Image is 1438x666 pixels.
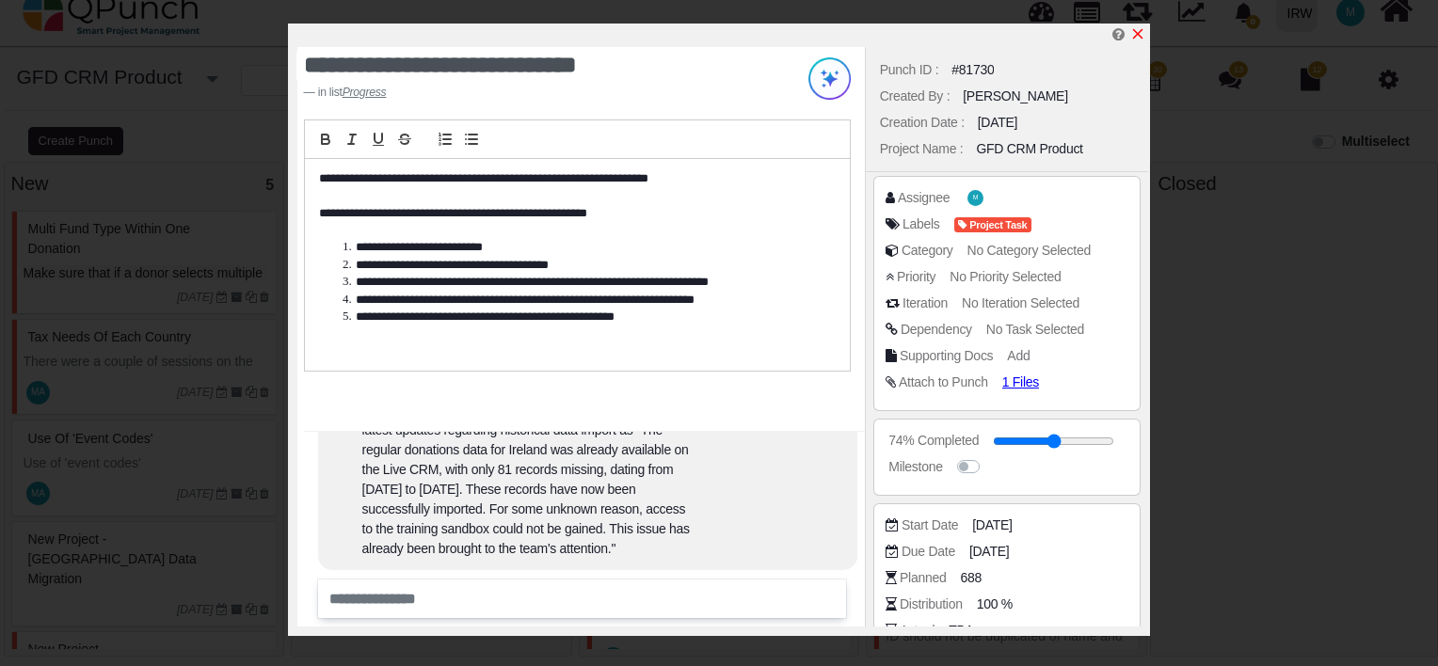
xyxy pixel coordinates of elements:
span: TBA [949,621,973,641]
span: No Iteration Selected [962,295,1079,310]
div: Assignee [898,188,950,208]
div: Distribution [900,595,963,614]
span: [DATE] [972,515,1012,535]
div: As per [PERSON_NAME] email sent to GFD team the latest updates regarding historical data import a... [362,401,692,559]
footer: in list [304,84,755,101]
span: 1 Files [1002,374,1039,389]
div: Labels [903,214,940,234]
span: No Category Selected [967,243,1091,258]
div: Attach to Punch [899,373,988,392]
u: Progress [343,86,387,99]
a: x [1130,26,1145,42]
svg: x [1130,26,1145,41]
span: M [973,195,978,201]
div: Created By : [880,87,950,106]
div: #81730 [951,60,994,80]
span: <div><span class="badge badge-secondary" style="background-color: #F44E3B"> <i class="fa fa-tag p... [954,214,1031,234]
div: GFD CRM Product [976,139,1082,159]
span: [DATE] [969,542,1009,562]
div: Category [902,241,953,261]
span: 688 [960,568,982,588]
img: Try writing with AI [808,57,851,100]
i: Edit Punch [1112,27,1125,41]
div: Iteration [903,293,948,313]
div: Milestone [888,457,942,477]
div: [DATE] [978,113,1017,133]
cite: Source Title [343,86,387,99]
span: Project Task [954,217,1031,233]
div: Creation Date : [880,113,965,133]
div: [PERSON_NAME] [963,87,1068,106]
div: Start Date [902,515,958,535]
span: 100 % [977,595,1013,614]
div: Punch ID : [880,60,939,80]
span: No Task Selected [986,322,1084,337]
span: Muhammad.shoaib [967,190,983,206]
span: Add [1007,348,1030,363]
div: Supporting Docs [900,346,993,366]
div: Actual [900,621,935,641]
div: 74% Completed [888,431,979,451]
div: Project Name : [880,139,964,159]
div: Planned [900,568,946,588]
div: Dependency [901,320,972,340]
div: Due Date [902,542,955,562]
span: No Priority Selected [950,269,1061,284]
div: Priority [897,267,935,287]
